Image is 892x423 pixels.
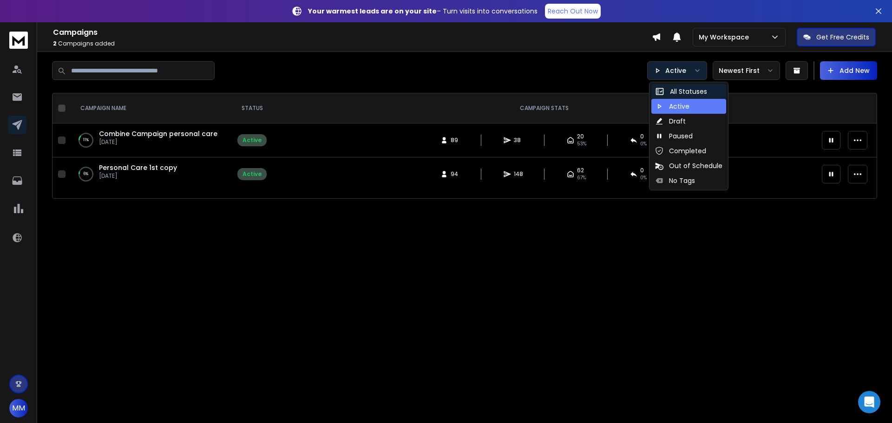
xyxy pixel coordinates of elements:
div: No Tags [655,176,695,185]
button: MM [9,399,28,417]
span: 89 [451,137,460,144]
button: Add New [820,61,877,80]
span: 62 [577,167,584,174]
p: My Workspace [699,33,753,42]
span: 0 [640,167,644,174]
th: CAMPAIGN NAME [69,93,232,124]
span: 0 % [640,174,647,182]
a: Personal Care 1st copy [99,163,177,172]
button: Newest First [713,61,780,80]
button: Get Free Credits [797,28,876,46]
a: Reach Out Now [545,4,601,19]
span: 148 [514,170,523,178]
span: 67 % [577,174,586,182]
span: 2 [53,39,57,47]
span: 38 [514,137,523,144]
span: 0 [640,133,644,140]
p: Active [665,66,686,75]
div: All Statuses [655,87,707,96]
span: 53 % [577,140,586,148]
p: Campaigns added [53,40,652,47]
p: 6 % [84,169,88,179]
h1: Campaigns [53,27,652,38]
th: CAMPAIGN STATS [272,93,816,124]
div: Paused [655,131,693,141]
div: Open Intercom Messenger [858,391,880,413]
td: 11%Combine Campaign personal care[DATE] [69,124,232,157]
span: 94 [451,170,460,178]
p: [DATE] [99,138,217,146]
p: Get Free Credits [816,33,869,42]
a: Combine Campaign personal care [99,129,217,138]
div: Out of Schedule [655,161,722,170]
td: 6%Personal Care 1st copy[DATE] [69,157,232,191]
p: [DATE] [99,172,177,180]
p: – Turn visits into conversations [308,7,538,16]
strong: Your warmest leads are on your site [308,7,437,16]
div: Completed [655,146,706,156]
div: Draft [655,117,686,126]
p: Reach Out Now [548,7,598,16]
div: Active [243,137,262,144]
img: logo [9,32,28,49]
div: Active [655,102,689,111]
div: Active [243,170,262,178]
p: 11 % [83,136,89,145]
span: 0 % [640,140,647,148]
th: STATUS [232,93,272,124]
span: 20 [577,133,584,140]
